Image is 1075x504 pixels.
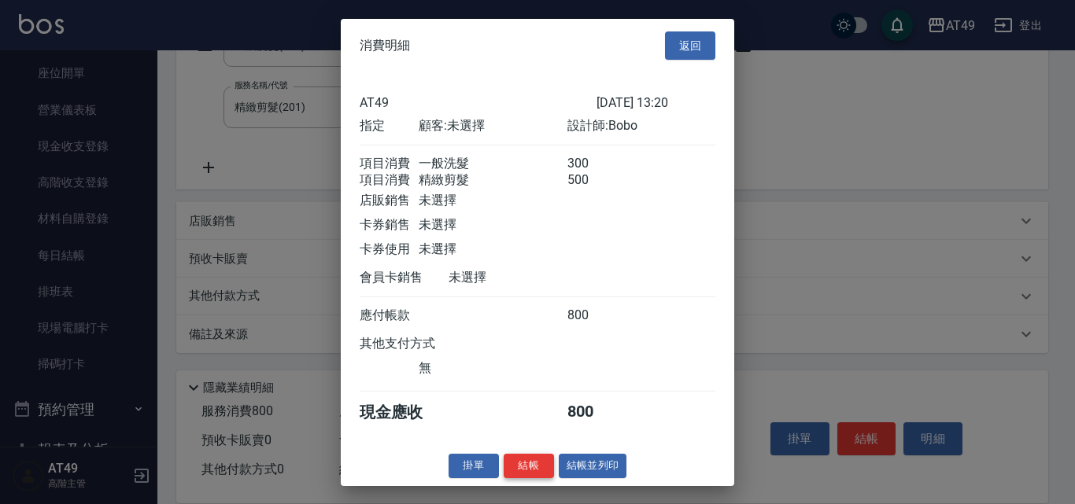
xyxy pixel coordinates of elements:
div: 現金應收 [360,402,449,423]
div: 800 [567,307,626,324]
div: AT49 [360,95,597,110]
div: 未選擇 [419,193,567,209]
div: 卡券使用 [360,241,419,258]
div: 設計師: Bobo [567,118,715,134]
div: 項目消費 [360,172,419,189]
div: 其他支付方式 [360,336,478,352]
div: 未選擇 [449,270,597,286]
button: 結帳 [504,454,554,478]
span: 消費明細 [360,38,410,53]
div: 無 [419,360,567,377]
div: 指定 [360,118,419,134]
div: 精緻剪髮 [419,172,567,189]
div: 會員卡銷售 [360,270,449,286]
div: 店販銷售 [360,193,419,209]
div: 項目消費 [360,156,419,172]
div: 顧客: 未選擇 [419,118,567,134]
div: 未選擇 [419,217,567,234]
div: 800 [567,402,626,423]
div: 500 [567,172,626,189]
button: 結帳並列印 [559,454,627,478]
div: [DATE] 13:20 [597,95,715,110]
div: 未選擇 [419,241,567,258]
div: 300 [567,156,626,172]
div: 卡券銷售 [360,217,419,234]
button: 掛單 [449,454,499,478]
div: 應付帳款 [360,307,419,324]
button: 返回 [665,31,715,60]
div: 一般洗髮 [419,156,567,172]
